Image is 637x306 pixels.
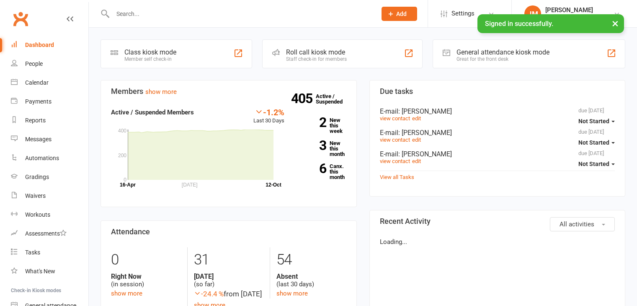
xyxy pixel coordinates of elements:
[253,107,284,125] div: Last 30 Days
[11,205,88,224] a: Workouts
[110,8,371,20] input: Search...
[111,272,181,280] strong: Right Now
[25,249,40,256] div: Tasks
[451,4,475,23] span: Settings
[25,117,46,124] div: Reports
[560,220,594,228] span: All activities
[124,56,176,62] div: Member self check-in
[524,5,541,22] div: JM
[398,107,452,115] span: : [PERSON_NAME]
[111,109,194,116] strong: Active / Suspended Members
[11,36,88,54] a: Dashboard
[297,116,326,129] strong: 2
[194,272,263,280] strong: [DATE]
[380,150,615,158] div: E-mail
[11,73,88,92] a: Calendar
[11,243,88,262] a: Tasks
[276,290,308,297] a: show more
[25,79,49,86] div: Calendar
[545,6,593,14] div: [PERSON_NAME]
[253,107,284,117] div: -1.2%
[578,114,615,129] button: Not Started
[11,262,88,281] a: What's New
[10,8,31,29] a: Clubworx
[297,117,346,134] a: 2New this week
[194,290,224,298] span: -24.4 %
[380,174,414,180] a: View all Tasks
[456,56,549,62] div: Great for the front desk
[297,140,346,157] a: 3New this month
[11,149,88,168] a: Automations
[25,98,52,105] div: Payments
[297,163,346,180] a: 6Canx. this month
[276,272,346,280] strong: Absent
[291,92,316,105] strong: 405
[380,107,615,115] div: E-mail
[11,111,88,130] a: Reports
[111,228,346,236] h3: Attendance
[396,10,407,17] span: Add
[456,48,549,56] div: General attendance kiosk mode
[25,268,55,275] div: What's New
[485,20,553,28] span: Signed in successfully.
[25,211,50,218] div: Workouts
[25,60,43,67] div: People
[25,155,59,161] div: Automations
[382,7,417,21] button: Add
[380,115,410,122] a: view contact
[398,129,452,137] span: : [PERSON_NAME]
[194,247,263,272] div: 31
[398,150,452,158] span: : [PERSON_NAME]
[111,247,181,272] div: 0
[111,290,142,297] a: show more
[578,156,615,171] button: Not Started
[25,136,52,143] div: Messages
[380,137,410,143] a: view contact
[25,174,49,180] div: Gradings
[111,87,346,96] h3: Members
[25,192,46,199] div: Waivers
[578,118,609,124] span: Not Started
[145,88,177,96] a: show more
[412,158,421,164] a: edit
[11,187,88,205] a: Waivers
[25,230,67,237] div: Assessments
[316,87,353,111] a: 405Active / Suspended
[194,288,263,300] div: from [DATE]
[380,87,615,96] h3: Due tasks
[11,224,88,243] a: Assessments
[11,168,88,187] a: Gradings
[380,217,615,226] h3: Recent Activity
[380,237,615,247] p: Loading...
[286,56,347,62] div: Staff check-in for members
[297,162,326,175] strong: 6
[276,247,346,272] div: 54
[111,272,181,288] div: (in session)
[578,161,609,167] span: Not Started
[380,158,410,164] a: view contact
[124,48,176,56] div: Class kiosk mode
[11,92,88,111] a: Payments
[194,272,263,288] div: (so far)
[25,41,54,48] div: Dashboard
[276,272,346,288] div: (last 30 days)
[11,130,88,149] a: Messages
[297,139,326,152] strong: 3
[578,135,615,150] button: Not Started
[380,129,615,137] div: E-mail
[412,137,421,143] a: edit
[286,48,347,56] div: Roll call kiosk mode
[412,115,421,122] a: edit
[550,217,615,231] button: All activities
[545,14,593,21] div: Spark Fitness
[11,54,88,73] a: People
[608,14,623,32] button: ×
[578,139,609,146] span: Not Started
